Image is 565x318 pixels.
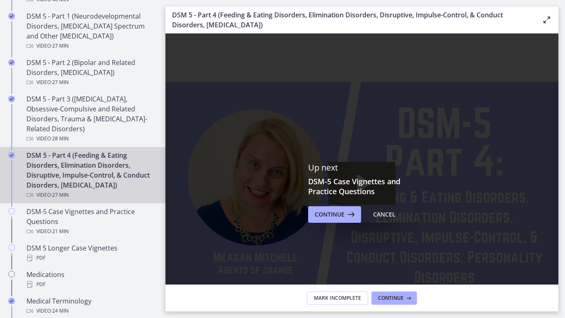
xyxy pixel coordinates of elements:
[26,226,156,236] div: Video
[308,162,416,173] p: Up next
[51,226,69,236] span: · 21 min
[26,243,156,263] div: DSM 5 Longer Case Vignettes
[371,291,417,305] button: Continue
[350,300,371,318] button: Show settings menu
[26,279,156,289] div: PDF
[26,150,156,200] div: DSM 5 - Part 4 (Feeding & Eating Disorders, Elimination Disorders, Disruptive, Impulse-Control, &...
[8,96,15,102] i: Completed
[51,134,69,144] span: · 28 min
[163,128,230,171] button: Play Video: cmsec0qq9n7s72sd4oig.mp4
[308,176,416,196] h3: DSM-5 Case Vignettes and Practice Questions
[26,58,156,87] div: DSM 5 - Part 2 (Bipolar and Related Disorders, [MEDICAL_DATA])
[26,270,156,289] div: Medications
[51,41,69,51] span: · 27 min
[8,13,15,19] i: Completed
[51,306,69,316] span: · 24 min
[371,300,393,318] button: Fullscreen
[50,300,323,318] div: Playbar
[378,295,404,301] span: Continue
[373,210,395,219] div: Cancel
[8,298,15,304] i: Completed
[51,190,69,200] span: · 27 min
[26,94,156,144] div: DSM 5 - Part 3 ([MEDICAL_DATA], Obsessive-Compulsive and Related Disorders, Trauma & [MEDICAL_DAT...
[26,77,156,87] div: Video
[26,306,156,316] div: Video
[26,134,156,144] div: Video
[26,41,156,51] div: Video
[307,291,368,305] button: Mark Incomplete
[308,206,361,223] button: Continue
[328,300,350,318] button: Mute
[315,210,345,219] span: Continue
[172,10,529,30] h3: DSM 5 - Part 4 (Feeding & Eating Disorders, Elimination Disorders, Disruptive, Impulse-Control, &...
[26,11,156,51] div: DSM 5 - Part 1 (Neurodevelopmental Disorders, [MEDICAL_DATA] Spectrum and Other [MEDICAL_DATA])
[51,77,69,87] span: · 27 min
[26,296,156,316] div: Medical Terminology
[8,152,15,159] i: Completed
[26,253,156,263] div: PDF
[8,59,15,66] i: Completed
[314,295,361,301] span: Mark Incomplete
[366,206,402,223] button: Cancel
[26,207,156,236] div: DSM-5 Case Vignettes and Practice Questions
[26,190,156,200] div: Video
